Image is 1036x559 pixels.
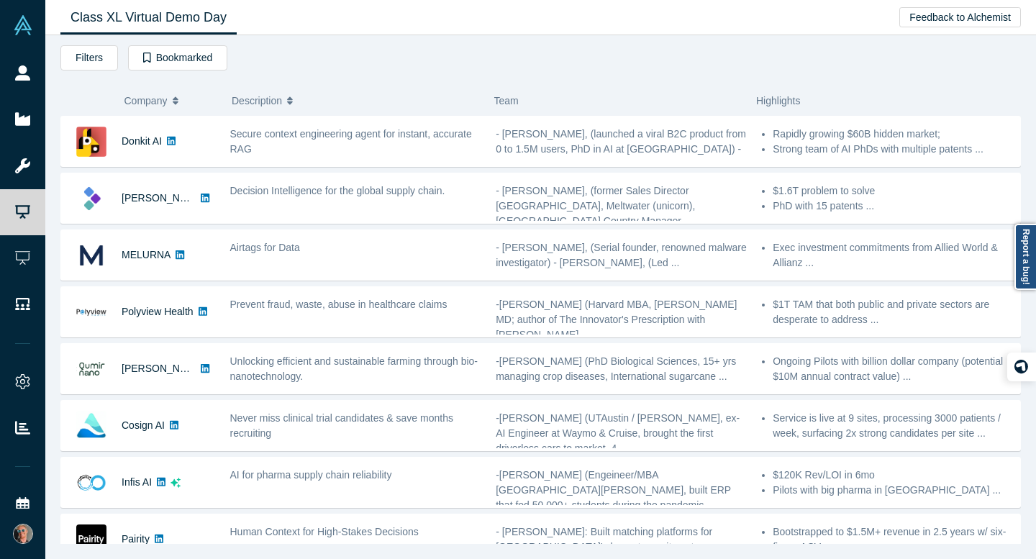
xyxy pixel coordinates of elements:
[773,483,1012,498] li: Pilots with big pharma in [GEOGRAPHIC_DATA] ...
[13,15,33,35] img: Alchemist Vault Logo
[232,86,282,116] span: Description
[76,468,106,498] img: Infis AI's Logo
[230,242,300,253] span: Airtags for Data
[230,469,392,481] span: AI for pharma supply chain reliability
[230,128,472,155] span: Secure context engineering agent for instant, accurate RAG
[230,299,447,310] span: Prevent fraud, waste, abuse in healthcare claims
[122,306,194,317] a: Polyview Health
[122,419,165,431] a: Cosign AI
[128,45,227,71] button: Bookmarked
[496,128,746,170] span: - [PERSON_NAME], (launched a viral B2C product from 0 to 1.5M users, PhD in AI at [GEOGRAPHIC_DAT...
[60,45,118,71] button: Filters
[496,242,747,268] span: - [PERSON_NAME], (Serial founder, renowned malware investigator) - [PERSON_NAME], (Led ...
[124,86,217,116] button: Company
[496,412,740,454] span: -[PERSON_NAME] (UTAustin / [PERSON_NAME], ex-AI Engineer at Waymo & Cruise, brought the first dri...
[124,86,168,116] span: Company
[76,183,106,214] img: Kimaru AI's Logo
[76,240,106,271] img: MELURNA's Logo
[76,297,106,327] img: Polyview Health's Logo
[496,299,737,340] span: -[PERSON_NAME] (Harvard MBA, [PERSON_NAME] MD; author of The Innovator's Prescription with [PERSO...
[1014,224,1036,290] a: Report a bug!
[122,476,152,488] a: Infis AI
[60,1,237,35] a: Class XL Virtual Demo Day
[773,354,1012,384] li: Ongoing Pilots with billion dollar company (potential $10M annual contract value) ...
[773,199,1012,214] li: PhD with 15 patents ...
[171,478,181,488] svg: dsa ai sparkles
[773,240,1012,271] li: Exec investment commitments from Allied World & Allianz ...
[773,468,1012,483] li: $120K Rev/LOI in 6mo
[773,127,1012,142] li: Rapidly growing $60B hidden market;
[230,526,419,537] span: Human Context for High-Stakes Decisions
[122,192,204,204] a: [PERSON_NAME]
[773,524,1012,555] li: Bootstrapped to $1.5M+ revenue in 2.5 years w/ six-figure ACV ...
[756,95,800,106] span: Highlights
[496,469,731,511] span: -[PERSON_NAME] (Engeineer/MBA [GEOGRAPHIC_DATA][PERSON_NAME], built ERP that fed 50,000+ students...
[773,183,1012,199] li: $1.6T problem to solve
[773,297,1012,327] li: $1T TAM that both public and private sectors are desperate to address ...
[13,524,33,544] img: Laurent Rains's Account
[773,142,1012,157] li: Strong team of AI PhDs with multiple patents ...
[76,127,106,157] img: Donkit AI's Logo
[122,249,171,260] a: MELURNA
[76,524,106,555] img: Pairity's Logo
[230,412,453,439] span: Never miss clinical trial candidates & save months recruiting
[494,95,519,106] span: Team
[773,411,1012,441] li: Service is live at 9 sites, processing 3000 patients / week, surfacing 2x strong candidates per s...
[122,533,150,545] a: Pairity
[122,135,162,147] a: Donkit AI
[230,185,445,196] span: Decision Intelligence for the global supply chain.
[496,355,736,382] span: -[PERSON_NAME] (PhD Biological Sciences, 15+ yrs managing crop diseases, International sugarcane ...
[122,363,204,374] a: [PERSON_NAME]
[899,7,1021,27] button: Feedback to Alchemist
[76,411,106,441] img: Cosign AI's Logo
[230,355,478,382] span: Unlocking efficient and sustainable farming through bio-nanotechnology.
[232,86,479,116] button: Description
[496,185,695,227] span: - [PERSON_NAME], (former Sales Director [GEOGRAPHIC_DATA], Meltwater (unicorn), [GEOGRAPHIC_DATA]...
[76,354,106,384] img: Qumir Nano's Logo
